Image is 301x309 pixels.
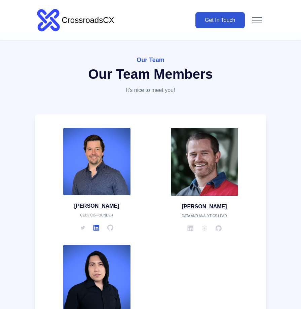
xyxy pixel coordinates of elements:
a: Get In Touch [195,12,244,28]
img: logo [35,7,62,34]
h4: [PERSON_NAME] [63,202,130,210]
h2: Our Team Members [65,67,236,81]
img: image [63,128,130,195]
span: Our Team [65,55,236,65]
img: image [171,128,238,196]
p: It's nice to meet you! [65,86,236,94]
h4: [PERSON_NAME] [171,203,238,211]
div: CrossroadsCX [62,15,114,26]
p: Data and Analytics Lead [171,213,238,218]
p: CEO / Co-Founder [63,213,130,218]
